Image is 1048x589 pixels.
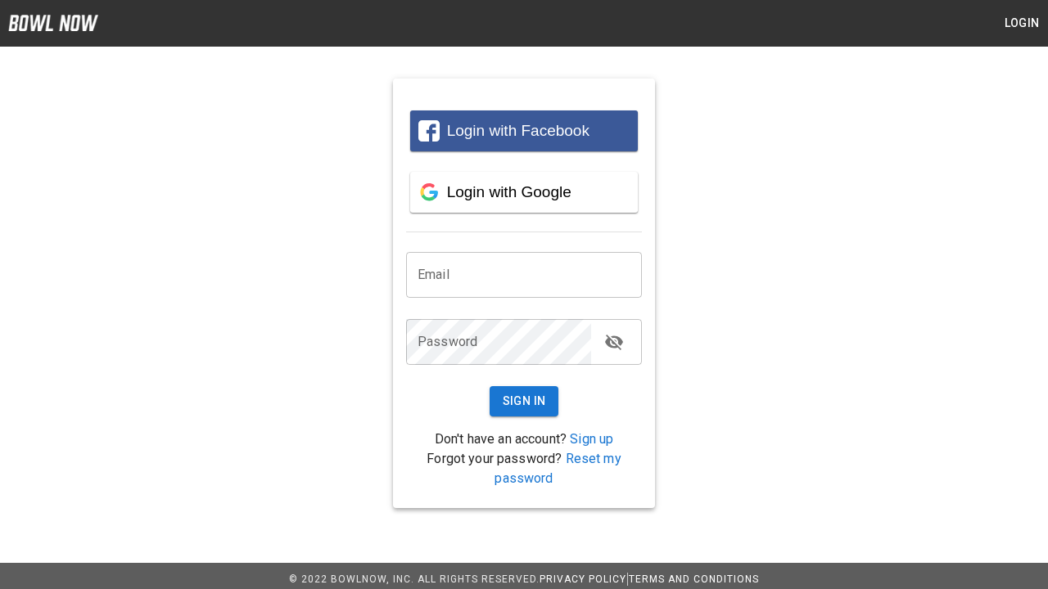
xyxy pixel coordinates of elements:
[570,431,613,447] a: Sign up
[490,386,559,416] button: Sign In
[8,15,98,31] img: logo
[540,573,626,585] a: Privacy Policy
[406,449,642,488] p: Forgot your password?
[289,573,540,585] span: © 2022 BowlNow, Inc. All Rights Reserved.
[406,429,642,449] p: Don't have an account?
[410,110,638,151] button: Login with Facebook
[598,326,630,358] button: toggle password visibility
[410,172,638,213] button: Login with Google
[447,183,571,200] span: Login with Google
[629,573,759,585] a: Terms and Conditions
[996,8,1048,38] button: Login
[447,122,589,139] span: Login with Facebook
[495,451,621,486] a: Reset my password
